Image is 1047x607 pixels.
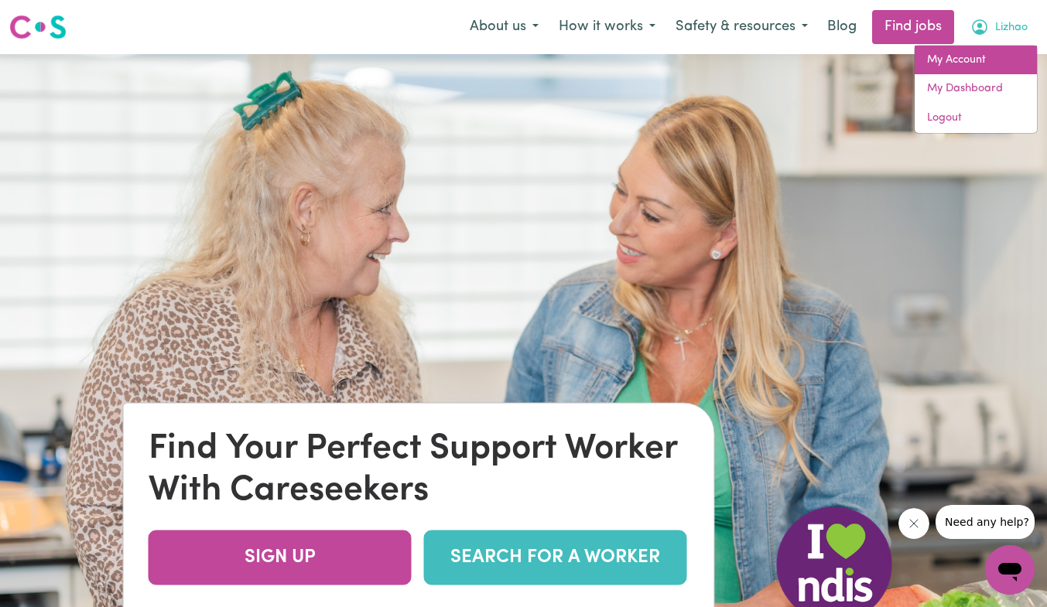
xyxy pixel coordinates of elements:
[898,508,929,539] iframe: 关闭消息
[549,11,665,43] button: How it works
[9,9,67,45] a: Careseekers logo
[149,530,412,585] a: SIGN UP
[985,545,1035,595] iframe: 启动消息传送窗口的按钮
[960,11,1038,43] button: My Account
[665,11,818,43] button: Safety & resources
[995,19,1028,36] span: Lizhao
[818,10,866,44] a: Blog
[914,45,1038,134] div: My Account
[9,13,67,41] img: Careseekers logo
[915,74,1037,104] a: My Dashboard
[915,104,1037,133] a: Logout
[149,428,689,511] div: Find Your Perfect Support Worker With Careseekers
[915,46,1037,75] a: My Account
[424,530,687,585] a: SEARCH FOR A WORKER
[460,11,549,43] button: About us
[872,10,954,44] a: Find jobs
[936,505,1035,539] iframe: 来自公司的消息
